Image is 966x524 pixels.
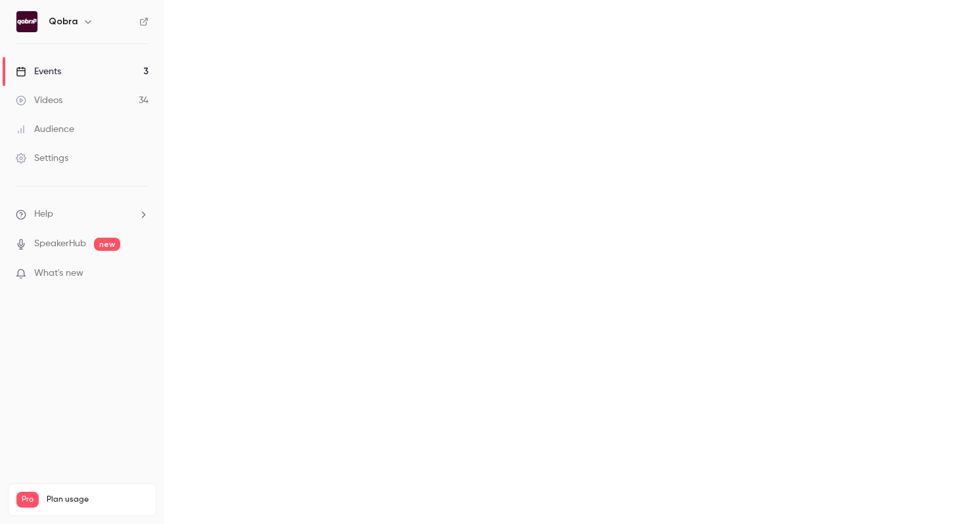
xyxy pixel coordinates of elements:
[34,207,53,221] span: Help
[16,11,37,32] img: Qobra
[34,267,83,280] span: What's new
[16,123,74,136] div: Audience
[47,494,148,505] span: Plan usage
[16,207,149,221] li: help-dropdown-opener
[94,238,120,251] span: new
[16,152,68,165] div: Settings
[16,492,39,508] span: Pro
[16,94,62,107] div: Videos
[49,15,78,28] h6: Qobra
[34,237,86,251] a: SpeakerHub
[16,65,61,78] div: Events
[133,268,149,280] iframe: Noticeable Trigger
